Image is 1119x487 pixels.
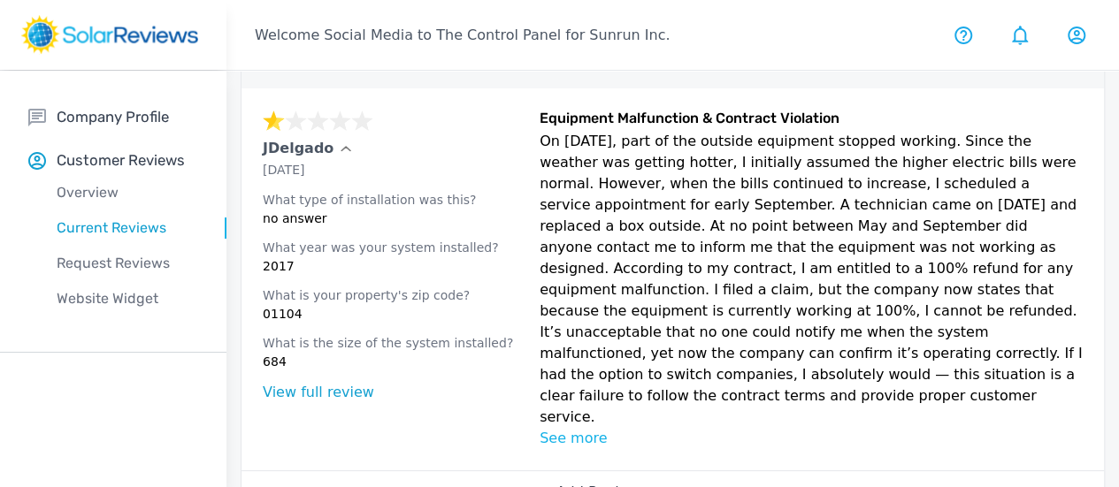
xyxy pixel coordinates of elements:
p: Company Profile [57,106,169,128]
a: Current Reviews [28,210,226,246]
p: See more [540,428,1083,449]
p: On [DATE], part of the outside equipment stopped working. Since the weather was getting hotter, I... [540,131,1083,428]
p: What year was your system installed? [263,239,529,257]
a: Overview [28,175,226,210]
p: Customer Reviews [57,149,185,171]
p: What type of installation was this? [263,191,529,209]
a: Website Widget [28,281,226,316]
p: What is the size of the system installed? [263,334,529,353]
a: Request Reviews [28,246,226,281]
p: 01104 [263,305,529,323]
h6: Equipment Malfunction & Contract Violation [540,110,1083,131]
p: Website Widget [28,288,226,309]
p: JDelgado [263,138,333,159]
p: 684 [263,353,529,371]
p: Request Reviews [28,253,226,274]
p: 2017 [263,257,529,276]
a: View full review [263,384,374,400]
p: Current Reviews [28,217,226,239]
p: Overview [28,182,226,203]
span: [DATE] [263,163,304,177]
p: no answer [263,209,529,228]
p: Welcome Social Media to The Control Panel for Sunrun Inc. [255,25,670,46]
p: What is your property's zip code? [263,286,529,305]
